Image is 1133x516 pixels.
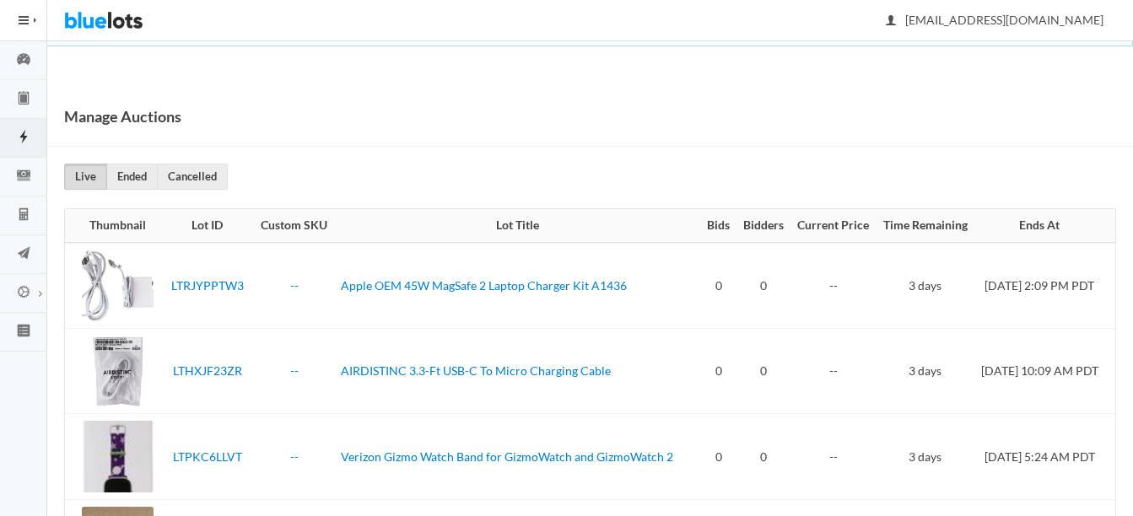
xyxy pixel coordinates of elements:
th: Lot Title [334,209,700,243]
th: Custom SKU [254,209,334,243]
a: LTRJYPPTW3 [171,278,244,293]
a: -- [290,278,299,293]
a: Cancelled [157,164,228,190]
td: 3 days [876,328,974,414]
a: Live [64,164,107,190]
a: -- [290,449,299,464]
th: Lot ID [160,209,254,243]
th: Bids [700,209,736,243]
td: [DATE] 5:24 AM PDT [974,414,1115,500]
a: Apple OEM 45W MagSafe 2 Laptop Charger Kit A1436 [341,278,627,293]
td: [DATE] 10:09 AM PDT [974,328,1115,414]
span: [EMAIL_ADDRESS][DOMAIN_NAME] [887,13,1103,27]
a: AIRDISTINC 3.3-Ft USB-C To Micro Charging Cable [341,363,611,378]
td: 0 [700,414,736,500]
td: 3 days [876,414,974,500]
th: Ends At [974,209,1115,243]
ion-icon: person [882,13,899,30]
a: LTPKC6LLVT [173,449,242,464]
th: Bidders [736,209,790,243]
td: 3 days [876,243,974,329]
td: [DATE] 2:09 PM PDT [974,243,1115,329]
td: 0 [736,243,790,329]
a: LTHXJF23ZR [173,363,242,378]
td: 0 [736,328,790,414]
th: Time Remaining [876,209,974,243]
td: 0 [700,243,736,329]
a: Ended [106,164,158,190]
td: -- [790,243,876,329]
h1: Manage Auctions [64,104,181,129]
a: -- [290,363,299,378]
td: -- [790,414,876,500]
th: Thumbnail [65,209,160,243]
th: Current Price [790,209,876,243]
td: -- [790,328,876,414]
td: 0 [736,414,790,500]
a: Verizon Gizmo Watch Band for GizmoWatch and GizmoWatch 2 [341,449,673,464]
td: 0 [700,328,736,414]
